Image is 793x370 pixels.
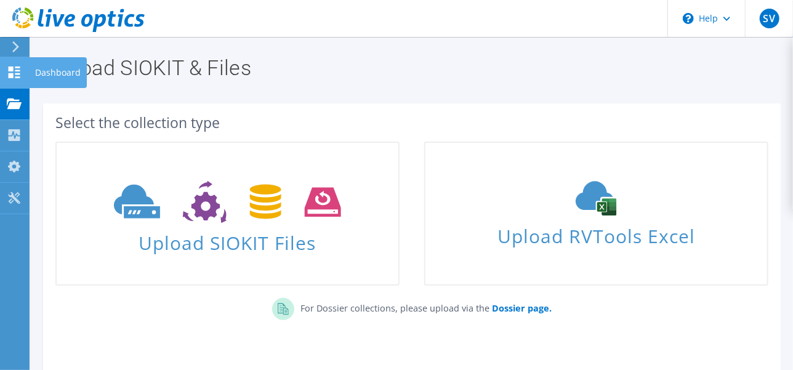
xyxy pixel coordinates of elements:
[492,302,552,314] b: Dossier page.
[49,57,768,78] h1: Upload SIOKIT & Files
[55,142,400,286] a: Upload SIOKIT Files
[294,298,552,315] p: For Dossier collections, please upload via the
[57,226,398,252] span: Upload SIOKIT Files
[760,9,779,28] span: SV
[29,57,87,88] div: Dashboard
[683,13,694,24] svg: \n
[424,142,768,286] a: Upload RVTools Excel
[425,220,767,246] span: Upload RVTools Excel
[55,116,768,129] div: Select the collection type
[489,302,552,314] a: Dossier page.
